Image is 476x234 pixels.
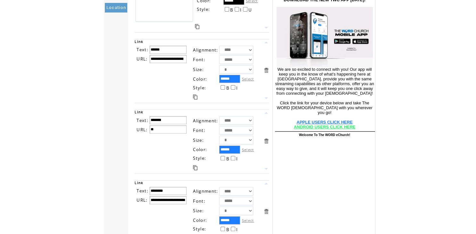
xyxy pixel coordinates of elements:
[193,226,206,232] span: Style:
[193,155,206,161] span: Style:
[263,25,269,31] a: Move this item down
[195,24,199,29] a: Duplicate this item
[242,147,254,152] label: Select
[263,110,269,116] a: Move this item up
[193,47,218,53] span: Alignment:
[263,138,269,144] a: Delete this item
[137,188,148,194] span: Text:
[296,123,353,124] a: APPLE USERS CLICK HERE
[193,217,207,223] span: Color:
[242,77,254,81] label: Select
[299,133,350,137] font: Welcome To The WORD eChurch!
[197,6,210,12] span: Style:
[226,85,229,91] span: B
[137,56,147,62] span: URL:
[137,47,148,52] span: Text:
[226,227,229,232] span: B
[275,67,374,115] font: We are so excited to connect with you! Our app will keep you in the know of what’s happening here...
[240,7,242,13] span: I
[193,188,218,194] span: Alignment:
[236,85,238,91] span: I
[242,218,254,223] label: Select
[296,120,353,125] font: APPLE USERS CLICK HERE
[193,208,204,214] span: Size:
[294,128,355,128] a: ANDROID USERS CLICK HERE
[193,57,205,62] span: Font:
[294,125,355,129] font: ANDROID USERS CLICK HERE
[277,7,373,67] img: images
[137,197,147,203] span: URL:
[230,7,233,13] span: B
[135,110,143,114] span: Link
[193,165,197,170] a: Duplicate this item
[135,39,143,44] span: Link
[193,94,197,100] a: Duplicate this item
[263,208,269,214] a: Delete this item
[193,137,204,143] span: Size:
[193,85,206,91] span: Style:
[226,156,229,162] span: B
[236,156,238,162] span: I
[135,181,143,185] span: Link
[263,166,269,172] a: Move this item down
[193,76,207,82] span: Color:
[105,3,127,12] a: Location
[263,67,269,73] a: Delete this item
[193,127,205,133] span: Font:
[248,7,252,13] span: U
[236,227,238,232] span: I
[193,118,218,124] span: Alignment:
[263,181,269,187] a: Move this item up
[137,127,147,133] span: URL:
[137,117,148,123] span: Text:
[193,147,207,152] span: Color:
[263,95,269,101] a: Move this item down
[193,198,205,204] span: Font:
[193,67,204,72] span: Size:
[263,39,269,45] a: Move this item up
